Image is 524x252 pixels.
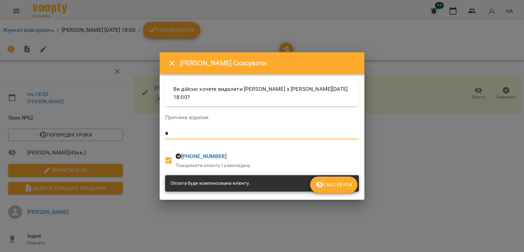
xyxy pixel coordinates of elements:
[316,181,352,189] span: Скасувати
[181,153,227,159] a: [PHONE_NUMBER]
[171,177,250,190] div: Оплата буде компенсована клієнту.
[165,80,359,107] div: Ви дійсно хочете видалити [PERSON_NAME] з [PERSON_NAME][DATE] 18:00?
[176,162,251,169] p: Повідомити клієнту та викладачу
[165,115,359,120] label: Причина відміни
[164,55,180,71] button: Close
[310,177,358,193] button: Скасувати
[180,58,356,68] h6: [PERSON_NAME] Скасувати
